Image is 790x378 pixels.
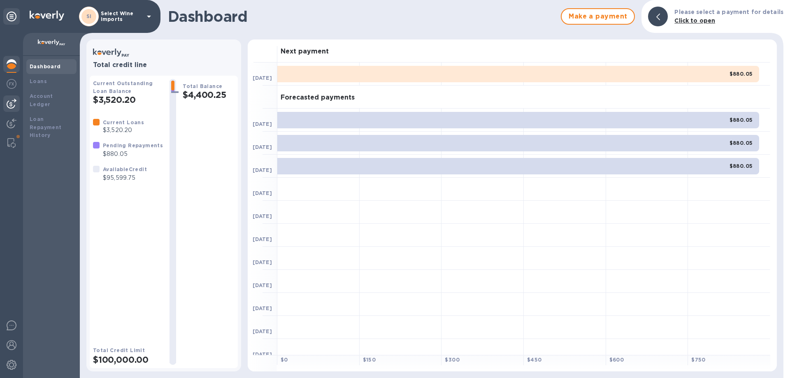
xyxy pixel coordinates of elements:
[253,328,272,334] b: [DATE]
[103,174,147,182] p: $95,599.75
[730,140,753,146] b: $880.05
[93,347,145,353] b: Total Credit Limit
[281,94,355,102] h3: Forecasted payments
[30,63,61,70] b: Dashboard
[253,259,272,265] b: [DATE]
[30,78,47,84] b: Loans
[253,213,272,219] b: [DATE]
[253,305,272,311] b: [DATE]
[30,11,64,21] img: Logo
[103,126,144,135] p: $3,520.20
[30,93,53,107] b: Account Ledger
[93,61,235,69] h3: Total credit line
[168,8,557,25] h1: Dashboard
[253,236,272,242] b: [DATE]
[363,357,376,363] b: $ 150
[253,282,272,288] b: [DATE]
[103,142,163,148] b: Pending Repayments
[253,351,272,357] b: [DATE]
[253,167,272,173] b: [DATE]
[527,357,542,363] b: $ 450
[86,13,92,19] b: SI
[674,17,715,24] b: Click to open
[281,48,329,56] h3: Next payment
[93,355,163,365] h2: $100,000.00
[609,357,624,363] b: $ 600
[561,8,635,25] button: Make a payment
[103,150,163,158] p: $880.05
[281,357,288,363] b: $ 0
[103,166,147,172] b: Available Credit
[3,8,20,25] div: Unpin categories
[93,80,153,94] b: Current Outstanding Loan Balance
[730,117,753,123] b: $880.05
[101,11,142,22] p: Select Wine Imports
[93,95,163,105] h2: $3,520.20
[253,121,272,127] b: [DATE]
[183,83,222,89] b: Total Balance
[730,71,753,77] b: $880.05
[7,79,16,89] img: Foreign exchange
[445,357,460,363] b: $ 300
[253,190,272,196] b: [DATE]
[253,75,272,81] b: [DATE]
[568,12,627,21] span: Make a payment
[691,357,706,363] b: $ 750
[730,163,753,169] b: $880.05
[183,90,235,100] h2: $4,400.25
[30,116,62,139] b: Loan Repayment History
[674,9,783,15] b: Please select a payment for details
[103,119,144,125] b: Current Loans
[253,144,272,150] b: [DATE]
